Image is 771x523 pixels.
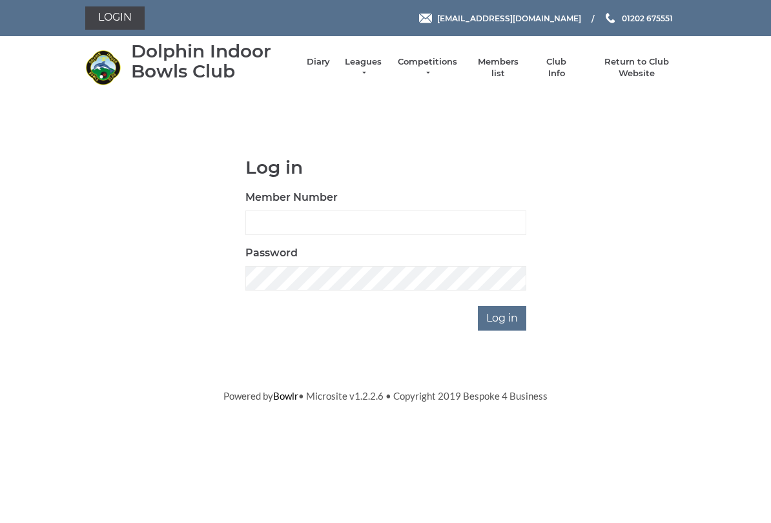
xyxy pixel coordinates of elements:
span: Powered by • Microsite v1.2.2.6 • Copyright 2019 Bespoke 4 Business [223,390,548,402]
span: 01202 675551 [622,13,673,23]
img: Dolphin Indoor Bowls Club [85,50,121,85]
a: Leagues [343,56,384,79]
a: Members list [471,56,524,79]
a: Competitions [396,56,458,79]
span: [EMAIL_ADDRESS][DOMAIN_NAME] [437,13,581,23]
a: Phone us 01202 675551 [604,12,673,25]
label: Member Number [245,190,338,205]
a: Diary [307,56,330,68]
a: Login [85,6,145,30]
a: Return to Club Website [588,56,686,79]
a: Bowlr [273,390,298,402]
a: Club Info [538,56,575,79]
div: Dolphin Indoor Bowls Club [131,41,294,81]
h1: Log in [245,158,526,178]
a: Email [EMAIL_ADDRESS][DOMAIN_NAME] [419,12,581,25]
input: Log in [478,306,526,331]
label: Password [245,245,298,261]
img: Email [419,14,432,23]
img: Phone us [606,13,615,23]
